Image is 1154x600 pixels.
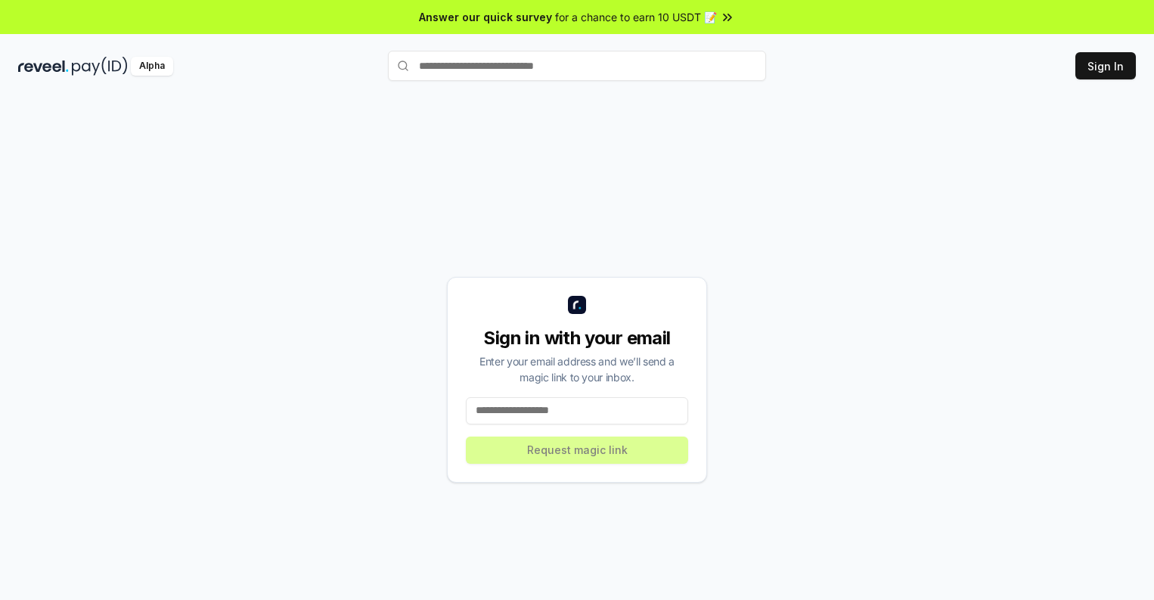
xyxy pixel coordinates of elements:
[466,326,688,350] div: Sign in with your email
[568,296,586,314] img: logo_small
[72,57,128,76] img: pay_id
[419,9,552,25] span: Answer our quick survey
[555,9,717,25] span: for a chance to earn 10 USDT 📝
[18,57,69,76] img: reveel_dark
[131,57,173,76] div: Alpha
[466,353,688,385] div: Enter your email address and we’ll send a magic link to your inbox.
[1075,52,1136,79] button: Sign In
